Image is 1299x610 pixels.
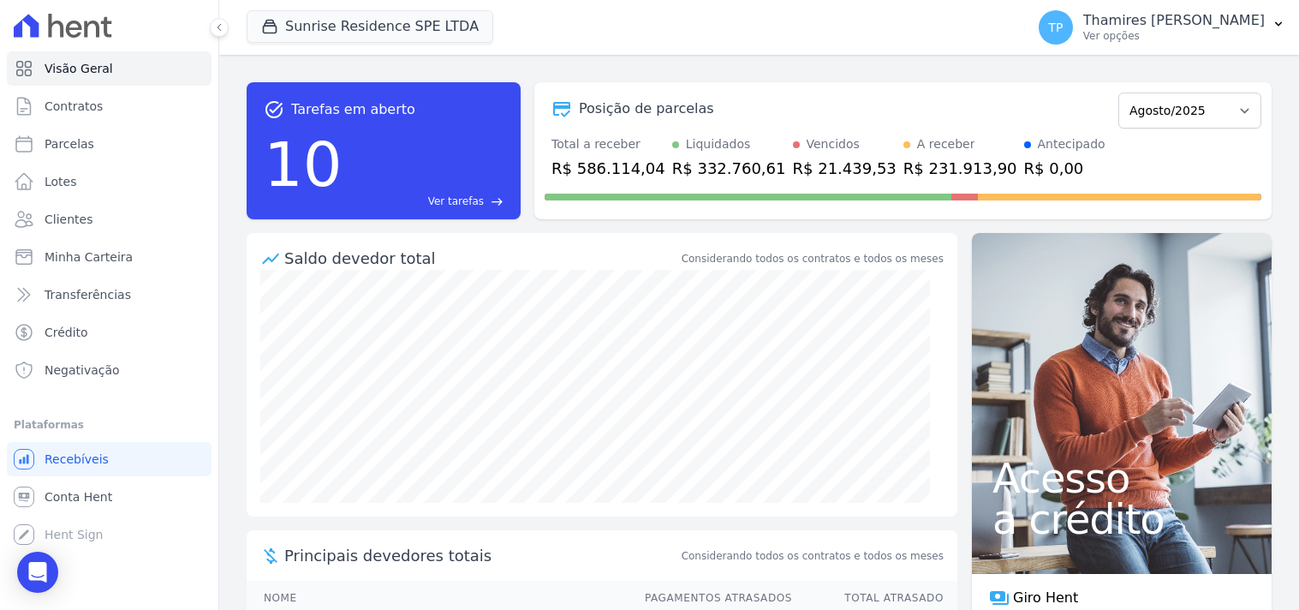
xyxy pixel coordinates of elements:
div: Total a receber [551,135,665,153]
a: Visão Geral [7,51,212,86]
span: Minha Carteira [45,248,133,266]
span: Crédito [45,324,88,341]
div: Vencidos [807,135,860,153]
span: Considerando todos os contratos e todos os meses [682,548,944,564]
div: Open Intercom Messenger [17,552,58,593]
a: Ver tarefas east [349,194,504,209]
span: east [491,195,504,208]
span: Acesso [992,457,1251,499]
div: Plataformas [14,415,205,435]
span: Negativação [45,362,120,379]
div: 10 [264,120,343,209]
span: Principais devedores totais [284,544,678,567]
a: Transferências [7,278,212,312]
span: Tarefas em aberto [291,99,415,120]
a: Conta Hent [7,480,212,514]
a: Contratos [7,89,212,123]
div: R$ 0,00 [1024,157,1105,180]
span: Lotes [45,173,77,190]
div: Antecipado [1038,135,1105,153]
button: Sunrise Residence SPE LTDA [247,10,493,43]
a: Lotes [7,164,212,199]
span: a crédito [992,499,1251,540]
p: Thamires [PERSON_NAME] [1083,12,1265,29]
div: Considerando todos os contratos e todos os meses [682,251,944,266]
div: Liquidados [686,135,751,153]
button: TP Thamires [PERSON_NAME] Ver opções [1025,3,1299,51]
span: Conta Hent [45,488,112,505]
span: Contratos [45,98,103,115]
span: Clientes [45,211,92,228]
a: Recebíveis [7,442,212,476]
a: Minha Carteira [7,240,212,274]
div: Saldo devedor total [284,247,678,270]
span: Parcelas [45,135,94,152]
span: TP [1048,21,1063,33]
p: Ver opções [1083,29,1265,43]
a: Crédito [7,315,212,350]
div: R$ 586.114,04 [551,157,665,180]
span: Transferências [45,286,131,303]
span: Visão Geral [45,60,113,77]
div: R$ 21.439,53 [793,157,897,180]
span: Recebíveis [45,451,109,468]
span: task_alt [264,99,284,120]
div: A receber [917,135,975,153]
div: R$ 332.760,61 [672,157,786,180]
div: Posição de parcelas [579,99,714,119]
a: Clientes [7,202,212,236]
span: Giro Hent [1013,588,1078,608]
a: Parcelas [7,127,212,161]
span: Ver tarefas [428,194,484,209]
div: R$ 231.913,90 [903,157,1017,180]
a: Negativação [7,353,212,387]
